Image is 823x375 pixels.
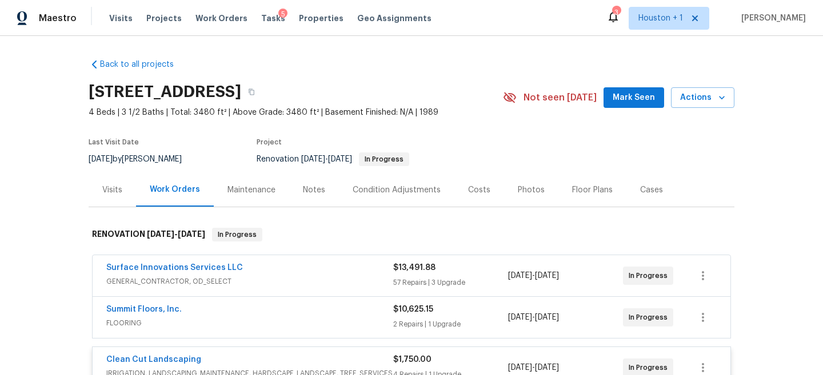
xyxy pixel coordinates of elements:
span: [DATE] [535,364,559,372]
div: Work Orders [150,184,200,195]
div: Costs [468,184,490,196]
span: Properties [299,13,343,24]
span: Actions [680,91,725,105]
span: Visits [109,13,133,24]
span: Mark Seen [613,91,655,105]
span: Tasks [261,14,285,22]
span: Geo Assignments [357,13,432,24]
div: Photos [518,184,545,196]
span: [PERSON_NAME] [737,13,806,24]
div: Notes [303,184,325,196]
button: Mark Seen [604,87,664,108]
h2: [STREET_ADDRESS] [89,86,241,98]
span: [DATE] [535,272,559,280]
span: [DATE] [147,230,174,238]
a: Back to all projects [89,59,198,70]
span: GENERAL_CONTRACTOR, OD_SELECT [106,276,393,287]
span: In Progress [629,362,672,373]
span: - [301,155,352,163]
div: 3 [612,7,620,18]
div: by [PERSON_NAME] [89,152,195,166]
div: 57 Repairs | 3 Upgrade [393,277,508,288]
div: Maintenance [227,184,275,196]
span: [DATE] [178,230,205,238]
div: Condition Adjustments [353,184,441,196]
span: [DATE] [89,155,113,163]
button: Actions [671,87,734,108]
span: - [508,362,559,373]
span: [DATE] [301,155,325,163]
span: [DATE] [535,313,559,321]
span: In Progress [213,229,261,240]
span: [DATE] [328,155,352,163]
span: Not seen [DATE] [524,92,597,103]
span: FLOORING [106,317,393,329]
span: Project [257,139,282,146]
span: $10,625.15 [393,305,433,313]
span: - [147,230,205,238]
span: Projects [146,13,182,24]
div: 2 Repairs | 1 Upgrade [393,318,508,330]
span: In Progress [360,156,408,163]
div: Visits [102,184,122,196]
div: 5 [278,9,287,20]
button: Copy Address [241,82,262,102]
div: Cases [640,184,663,196]
div: RENOVATION [DATE]-[DATE]In Progress [89,216,734,253]
span: 4 Beds | 3 1/2 Baths | Total: 3480 ft² | Above Grade: 3480 ft² | Basement Finished: N/A | 1989 [89,107,503,118]
span: Work Orders [195,13,247,24]
span: In Progress [629,270,672,281]
a: Clean Cut Landscaping [106,356,201,364]
span: $1,750.00 [393,356,432,364]
span: - [508,312,559,323]
a: Summit Floors, Inc. [106,305,182,313]
span: Last Visit Date [89,139,139,146]
span: $13,491.88 [393,264,436,272]
span: In Progress [629,312,672,323]
h6: RENOVATION [92,228,205,241]
span: Renovation [257,155,409,163]
div: Floor Plans [572,184,613,196]
span: Houston + 1 [638,13,683,24]
span: [DATE] [508,364,532,372]
span: - [508,270,559,281]
a: Surface Innovations Services LLC [106,264,243,272]
span: [DATE] [508,313,532,321]
span: [DATE] [508,272,532,280]
span: Maestro [39,13,77,24]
